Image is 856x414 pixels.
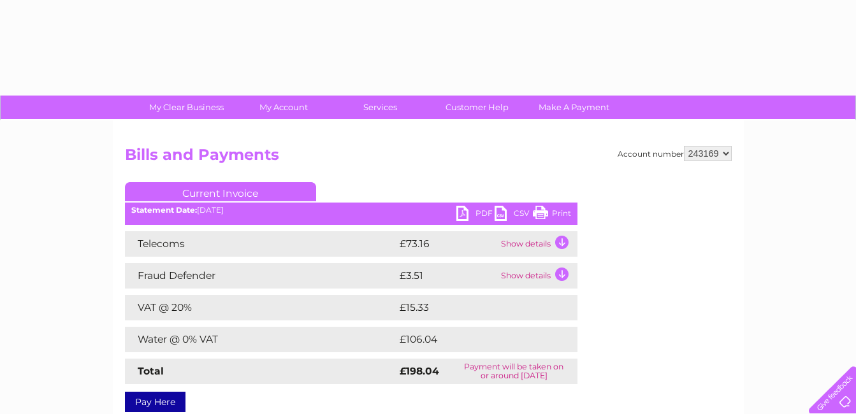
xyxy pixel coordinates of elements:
[396,295,550,320] td: £15.33
[125,263,396,289] td: Fraud Defender
[498,263,577,289] td: Show details
[424,96,530,119] a: Customer Help
[125,327,396,352] td: Water @ 0% VAT
[138,365,164,377] strong: Total
[495,206,533,224] a: CSV
[456,206,495,224] a: PDF
[396,327,555,352] td: £106.04
[396,231,498,257] td: £73.16
[498,231,577,257] td: Show details
[396,263,498,289] td: £3.51
[521,96,627,119] a: Make A Payment
[533,206,571,224] a: Print
[125,295,396,320] td: VAT @ 20%
[125,146,732,170] h2: Bills and Payments
[451,359,577,384] td: Payment will be taken on or around [DATE]
[125,392,185,412] a: Pay Here
[131,205,197,215] b: Statement Date:
[125,206,577,215] div: [DATE]
[125,182,316,201] a: Current Invoice
[231,96,336,119] a: My Account
[618,146,732,161] div: Account number
[400,365,439,377] strong: £198.04
[125,231,396,257] td: Telecoms
[134,96,239,119] a: My Clear Business
[328,96,433,119] a: Services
